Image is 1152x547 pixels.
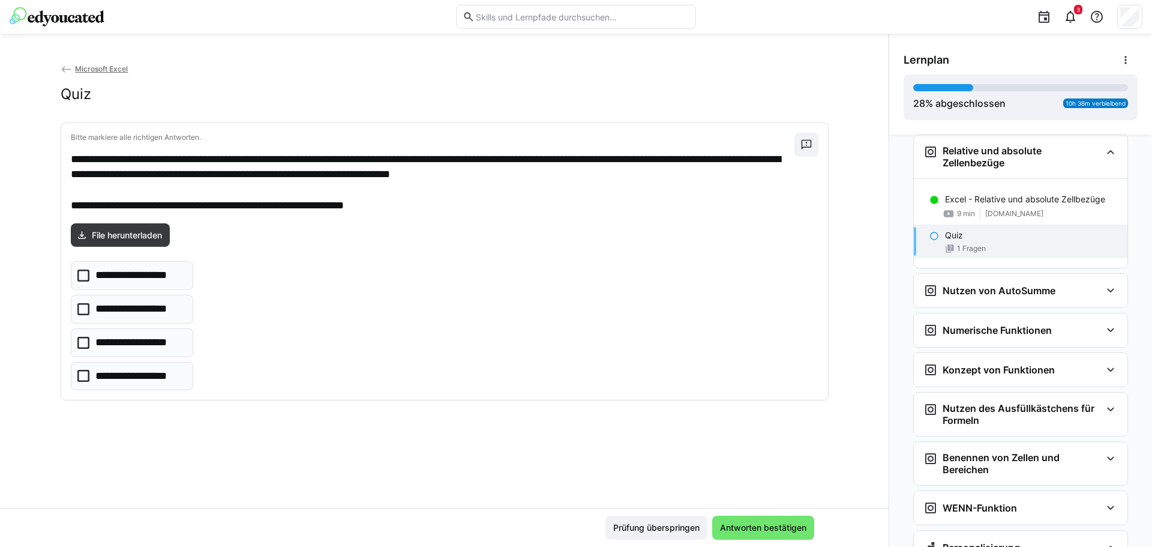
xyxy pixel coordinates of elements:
p: Quiz [945,229,963,241]
span: 28 [913,97,925,109]
span: File herunterladen [90,229,164,241]
h3: Nutzen von AutoSumme [943,285,1055,297]
div: % abgeschlossen [913,96,1006,110]
span: 3 [1076,6,1080,13]
h3: Benennen von Zellen und Bereichen [943,452,1101,476]
h3: Numerische Funktionen [943,324,1052,336]
p: Bitte markiere alle richtigen Antworten. [71,133,794,142]
a: File herunterladen [71,223,170,247]
span: Prüfung überspringen [611,522,701,534]
span: Lernplan [904,53,949,67]
p: Excel - Relative und absolute Zellbezüge [945,193,1105,205]
button: Antworten bestätigen [712,516,814,540]
span: 9 min [957,209,975,219]
span: 10h 38m verbleibend [1066,100,1126,107]
h3: Nutzen des Ausfüllkästchens für Formeln [943,402,1101,426]
input: Skills und Lernpfade durchsuchen… [475,11,689,22]
button: Prüfung überspringen [605,516,707,540]
h2: Quiz [61,85,91,103]
h3: Relative und absolute Zellenbezüge [943,145,1101,169]
span: Microsoft Excel [75,64,128,73]
a: Microsoft Excel [61,64,128,73]
span: 1 Fragen [957,244,986,253]
h3: WENN-Funktion [943,502,1017,514]
span: [DOMAIN_NAME] [985,209,1043,219]
span: Antworten bestätigen [718,522,808,534]
h3: Konzept von Funktionen [943,364,1055,376]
